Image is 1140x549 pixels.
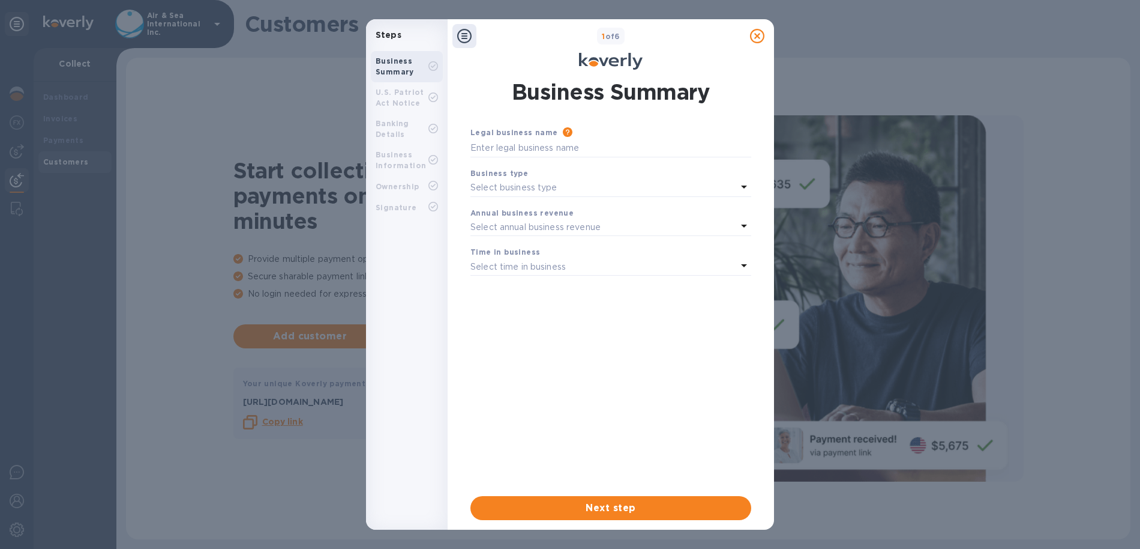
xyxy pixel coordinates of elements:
[470,181,557,194] p: Select business type
[470,221,601,234] p: Select annual business revenue
[602,32,620,41] b: of 6
[470,208,574,217] b: Annual business revenue
[480,501,742,515] span: Next step
[470,496,751,520] button: Next step
[512,77,710,107] h1: Business Summary
[376,119,409,139] b: Banking Details
[602,32,605,41] span: 1
[470,139,751,157] input: Enter legal business name
[376,150,426,170] b: Business Information
[376,88,424,108] b: U.S. Patriot Act Notice
[470,261,566,273] p: Select time in business
[376,182,419,191] b: Ownership
[470,169,528,178] b: Business type
[470,247,540,256] b: Time in business
[376,30,401,40] b: Steps
[470,128,558,137] b: Legal business name
[376,56,414,76] b: Business Summary
[376,203,417,212] b: Signature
